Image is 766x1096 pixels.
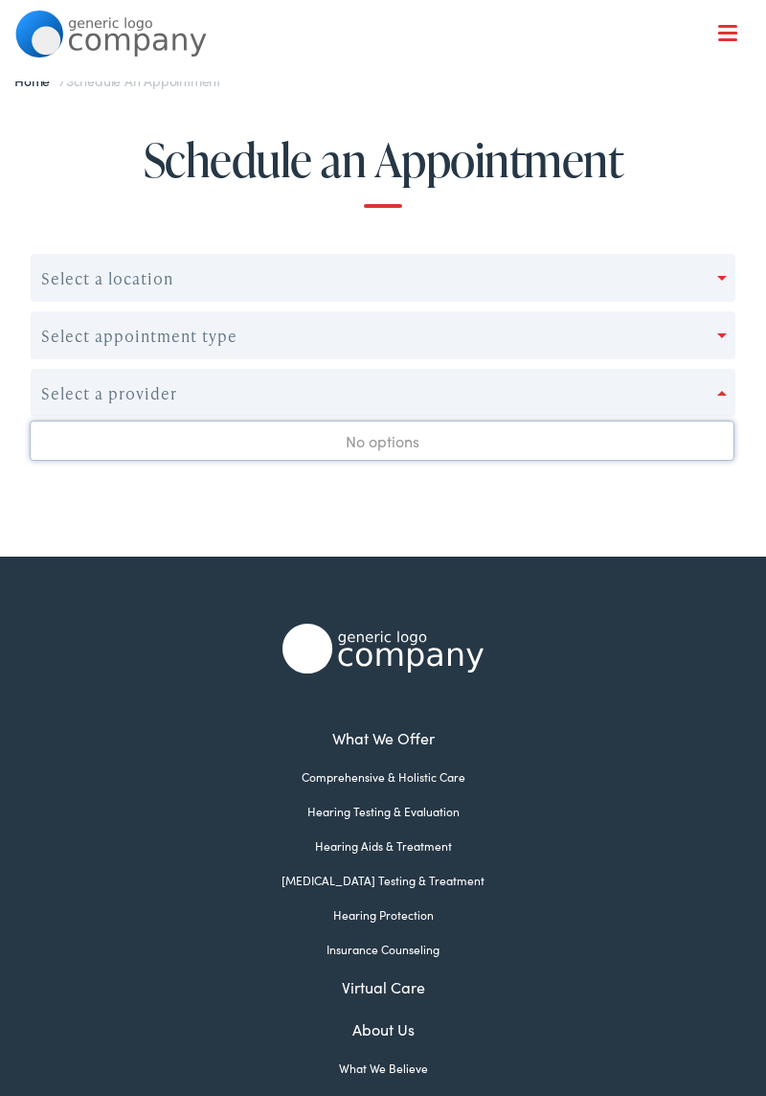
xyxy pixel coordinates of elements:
a: About Us [15,1017,751,1040]
div: Select a location [41,269,173,287]
a: What We Offer [30,77,751,136]
div: Select appointment type [41,327,237,345]
a: What We Believe [15,1060,751,1077]
a: Hearing Testing & Evaluation [15,803,751,820]
a: Hearing Aids & Treatment [15,837,751,855]
img: Alpaca Audiology [282,624,484,674]
a: Comprehensive & Holistic Care [15,768,751,786]
a: Hearing Protection [15,906,751,924]
div: Select a provider [41,384,177,402]
a: Insurance Counseling [15,941,751,958]
h1: Schedule an Appointment [31,134,735,209]
a: Virtual Care [15,975,751,998]
a: [MEDICAL_DATA] Testing & Treatment [15,872,751,889]
div: No options [31,422,733,460]
a: What We Offer [15,726,751,749]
